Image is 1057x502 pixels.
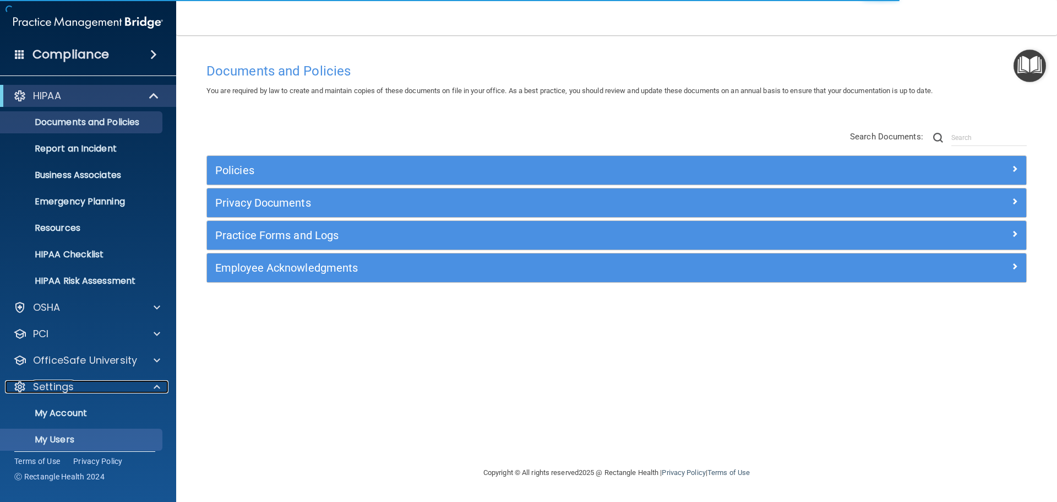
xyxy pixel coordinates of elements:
[707,468,750,477] a: Terms of Use
[850,132,923,142] span: Search Documents:
[7,276,157,287] p: HIPAA Risk Assessment
[13,380,160,393] a: Settings
[215,229,813,241] h5: Practice Forms and Logs
[33,327,48,341] p: PCI
[13,327,160,341] a: PCI
[14,471,105,482] span: Ⓒ Rectangle Health 2024
[206,64,1027,78] h4: Documents and Policies
[7,408,157,419] p: My Account
[7,434,157,445] p: My Users
[7,143,157,154] p: Report an Incident
[215,226,1018,244] a: Practice Forms and Logs
[215,262,813,274] h5: Employee Acknowledgments
[7,117,157,128] p: Documents and Policies
[215,164,813,176] h5: Policies
[13,12,163,34] img: PMB logo
[33,380,74,393] p: Settings
[13,89,160,102] a: HIPAA
[951,129,1027,146] input: Search
[662,468,705,477] a: Privacy Policy
[73,456,123,467] a: Privacy Policy
[7,249,157,260] p: HIPAA Checklist
[32,47,109,62] h4: Compliance
[7,170,157,181] p: Business Associates
[215,161,1018,179] a: Policies
[933,133,943,143] img: ic-search.3b580494.png
[206,87,933,95] span: You are required by law to create and maintain copies of these documents on file in your office. ...
[1014,50,1046,82] button: Open Resource Center
[215,194,1018,212] a: Privacy Documents
[14,456,60,467] a: Terms of Use
[215,197,813,209] h5: Privacy Documents
[215,259,1018,277] a: Employee Acknowledgments
[33,354,137,367] p: OfficeSafe University
[13,354,160,367] a: OfficeSafe University
[33,301,61,314] p: OSHA
[13,301,160,314] a: OSHA
[7,223,157,234] p: Resources
[33,89,61,102] p: HIPAA
[416,455,818,490] div: Copyright © All rights reserved 2025 @ Rectangle Health | |
[7,196,157,207] p: Emergency Planning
